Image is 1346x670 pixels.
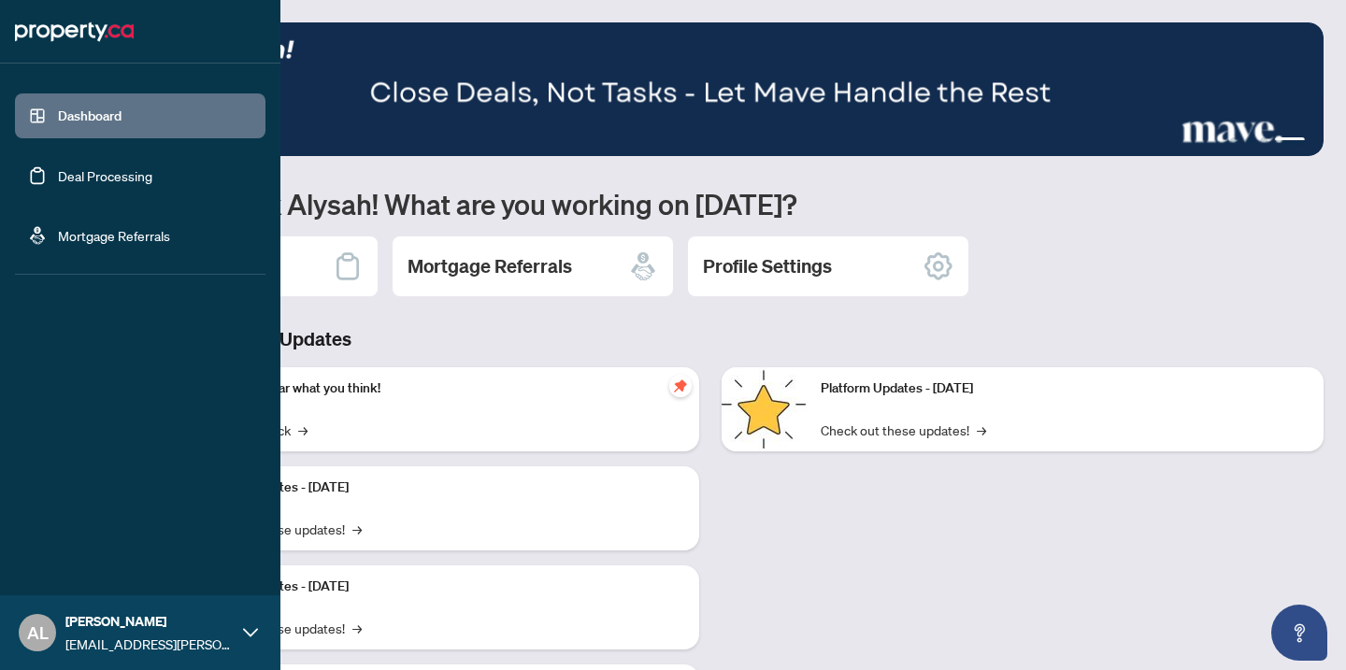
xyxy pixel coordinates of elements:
[58,107,122,124] a: Dashboard
[58,167,152,184] a: Deal Processing
[58,227,170,244] a: Mortgage Referrals
[722,367,806,451] img: Platform Updates - June 23, 2025
[352,519,362,539] span: →
[408,253,572,279] h2: Mortgage Referrals
[352,618,362,638] span: →
[97,22,1324,156] img: Slide 3
[1271,605,1327,661] button: Open asap
[1230,137,1238,145] button: 1
[97,186,1324,221] h1: Welcome back Alysah! What are you working on [DATE]?
[1245,137,1253,145] button: 2
[196,378,684,399] p: We want to hear what you think!
[97,326,1324,352] h3: Brokerage & Industry Updates
[196,478,684,498] p: Platform Updates - [DATE]
[196,577,684,597] p: Platform Updates - [DATE]
[1260,137,1267,145] button: 3
[703,253,832,279] h2: Profile Settings
[821,420,986,440] a: Check out these updates!→
[977,420,986,440] span: →
[15,17,134,47] img: logo
[27,620,49,646] span: AL
[669,375,692,397] span: pushpin
[1275,137,1305,145] button: 4
[65,634,234,654] span: [EMAIL_ADDRESS][PERSON_NAME][DOMAIN_NAME]
[298,420,308,440] span: →
[65,611,234,632] span: [PERSON_NAME]
[821,378,1309,399] p: Platform Updates - [DATE]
